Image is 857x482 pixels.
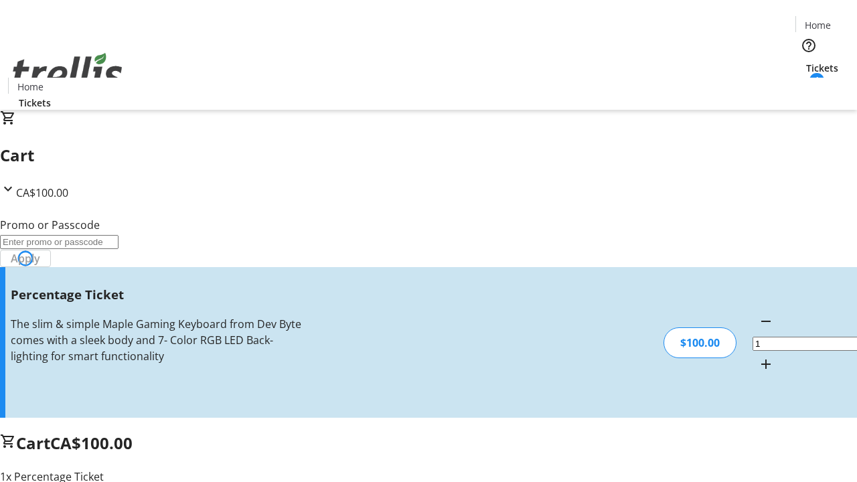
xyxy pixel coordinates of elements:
img: Orient E2E Organization e46J6YHH52's Logo [8,38,127,105]
a: Tickets [8,96,62,110]
span: Tickets [19,96,51,110]
div: The slim & simple Maple Gaming Keyboard from Dev Byte comes with a sleek body and 7- Color RGB LE... [11,316,303,364]
span: CA$100.00 [50,432,133,454]
span: Tickets [806,61,838,75]
a: Home [796,18,839,32]
span: Home [805,18,831,32]
button: Decrement by one [753,308,779,335]
div: $100.00 [664,327,736,358]
h3: Percentage Ticket [11,285,303,304]
a: Home [9,80,52,94]
a: Tickets [795,61,849,75]
button: Increment by one [753,351,779,378]
button: Cart [795,75,822,102]
span: CA$100.00 [16,185,68,200]
button: Help [795,32,822,59]
span: Home [17,80,44,94]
